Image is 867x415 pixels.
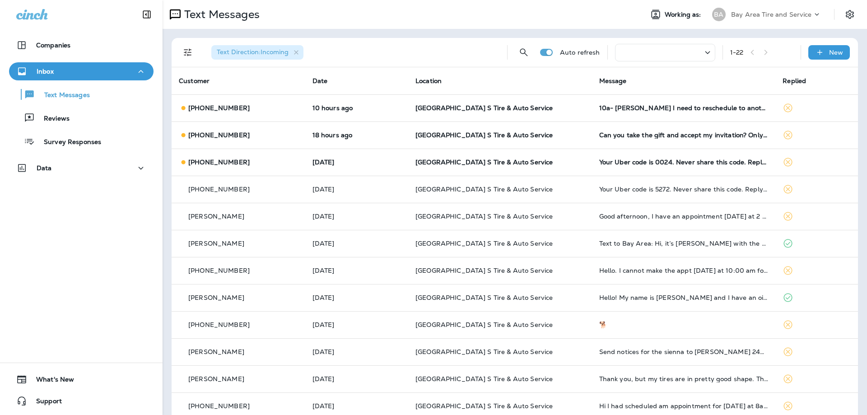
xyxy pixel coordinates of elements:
p: Sep 11, 2025 10:36 AM [312,375,401,382]
button: Inbox [9,62,154,80]
p: Sep 11, 2025 09:30 AM [312,402,401,410]
p: Reviews [35,115,70,123]
div: 10a- Otterson I need to reschedule to another date [599,104,769,112]
p: [PHONE_NUMBER] [188,267,250,274]
span: Location [415,77,442,85]
p: [PERSON_NAME] [188,240,244,247]
p: Sep 21, 2025 05:32 PM [312,131,401,139]
p: [PHONE_NUMBER] [188,321,250,328]
span: [GEOGRAPHIC_DATA] S Tire & Auto Service [415,158,553,166]
p: [PHONE_NUMBER] [188,131,250,139]
button: Survey Responses [9,132,154,151]
p: Survey Responses [35,138,101,147]
p: Sep 12, 2025 05:58 PM [312,321,401,328]
span: What's New [27,376,74,387]
span: [GEOGRAPHIC_DATA] S Tire & Auto Service [415,239,553,247]
p: Sep 14, 2025 08:21 PM [312,294,401,301]
div: Can you take the gift and accept my invitation? Only 2 steps, take your free gifts from top-notch... [599,131,769,139]
p: Sep 17, 2025 12:06 PM [312,213,401,220]
div: Hi I had scheduled am appointment for Monday at 8am. Can I reschedule that for Wednesday with a t... [599,402,769,410]
div: Your Uber code is 0024. Never share this code. Reply STOP ALL to unsubscribe. [599,159,769,166]
div: Good afternoon, I have an appointment today at 2 for an oil change, unfortunately I won't be able... [599,213,769,220]
button: Reviews [9,108,154,127]
span: [GEOGRAPHIC_DATA] S Tire & Auto Service [415,294,553,302]
div: Send notices for the sienna to Paul 2404265586 [599,348,769,355]
span: Replied [783,77,806,85]
button: Companies [9,36,154,54]
span: Date [312,77,328,85]
p: [PHONE_NUMBER] [188,402,250,410]
button: Filters [179,43,197,61]
span: [GEOGRAPHIC_DATA] S Tire & Auto Service [415,131,553,139]
p: [PERSON_NAME] [188,213,244,220]
span: [GEOGRAPHIC_DATA] S Tire & Auto Service [415,185,553,193]
div: Text Direction:Incoming [211,45,303,60]
span: Working as: [665,11,703,19]
button: Search Messages [515,43,533,61]
p: Sep 15, 2025 03:19 PM [312,267,401,274]
div: Hello. I cannot make the appt tomorrow at 10:00 am for oil change. [599,267,769,274]
p: [PERSON_NAME] [188,375,244,382]
button: Settings [842,6,858,23]
p: Companies [36,42,70,49]
div: Hello! My name is Magdalena and I have an oil change & all 4 tire replacement for my 2017 Honda A... [599,294,769,301]
div: Thank you, but my tires are in pretty good shape. Thanks for your concern. [599,375,769,382]
span: Customer [179,77,210,85]
span: Message [599,77,627,85]
p: Text Messages [35,91,90,100]
p: Bay Area Tire and Service [731,11,812,18]
p: Auto refresh [560,49,600,56]
p: Sep 18, 2025 10:13 AM [312,159,401,166]
div: 🐕 [599,321,769,328]
span: [GEOGRAPHIC_DATA] S Tire & Auto Service [415,348,553,356]
p: [PERSON_NAME] [188,294,244,301]
div: Text to Bay Area: Hi, it’s Dan Landry with the 2019 Impreza, we’ve owned it since new. Never in a... [599,240,769,247]
span: [GEOGRAPHIC_DATA] S Tire & Auto Service [415,321,553,329]
div: Your Uber code is 5272. Never share this code. Reply STOP ALL to unsubscribe. [599,186,769,193]
p: [PHONE_NUMBER] [188,104,250,112]
p: [PERSON_NAME] [188,348,244,355]
p: Sep 17, 2025 01:52 PM [312,186,401,193]
p: Text Messages [181,8,260,21]
button: Text Messages [9,85,154,104]
span: Support [27,397,62,408]
p: [PHONE_NUMBER] [188,186,250,193]
button: Data [9,159,154,177]
span: [GEOGRAPHIC_DATA] S Tire & Auto Service [415,212,553,220]
p: [PHONE_NUMBER] [188,159,250,166]
span: Text Direction : Incoming [217,48,289,56]
p: New [829,49,843,56]
div: 1 - 22 [730,49,744,56]
span: [GEOGRAPHIC_DATA] S Tire & Auto Service [415,104,553,112]
span: [GEOGRAPHIC_DATA] S Tire & Auto Service [415,375,553,383]
p: Inbox [37,68,54,75]
p: Sep 12, 2025 10:06 AM [312,348,401,355]
button: What's New [9,370,154,388]
span: [GEOGRAPHIC_DATA] S Tire & Auto Service [415,266,553,275]
p: Sep 22, 2025 12:43 AM [312,104,401,112]
span: [GEOGRAPHIC_DATA] S Tire & Auto Service [415,402,553,410]
button: Collapse Sidebar [134,5,159,23]
div: BA [712,8,726,21]
button: Support [9,392,154,410]
p: Data [37,164,52,172]
p: Sep 16, 2025 07:54 AM [312,240,401,247]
